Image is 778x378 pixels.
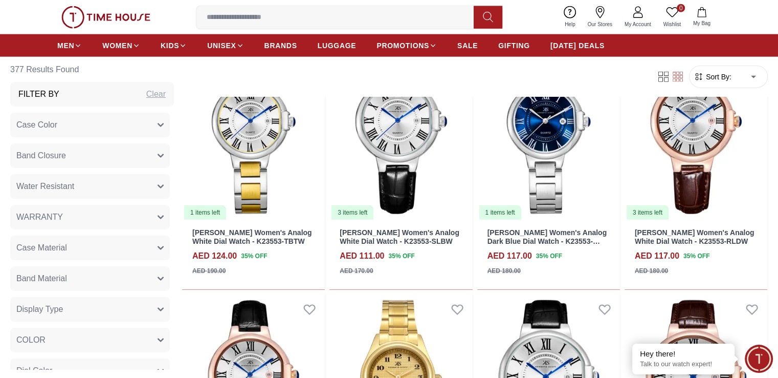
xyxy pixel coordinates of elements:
[10,143,170,168] button: Band Closure
[57,40,74,51] span: MEN
[264,36,297,55] a: BRANDS
[57,36,82,55] a: MEN
[10,297,170,322] button: Display Type
[477,40,620,220] a: Kenneth Scott Women's Analog Dark Blue Dial Watch - K23553-SBSN1 items left
[192,228,312,245] a: [PERSON_NAME] Women's Analog White Dial Watch - K23553-TBTW
[704,72,731,82] span: Sort By:
[627,205,669,220] div: 3 items left
[16,272,67,285] span: Band Material
[10,205,170,229] button: WARRANTY
[192,250,237,262] h4: AED 124.00
[264,40,297,51] span: BRANDS
[689,19,715,27] span: My Bag
[625,40,767,220] a: Kenneth Scott Women's Analog White Dial Watch - K23553-RLDW3 items left
[479,205,521,220] div: 1 items left
[10,266,170,291] button: Band Material
[376,36,437,55] a: PROMOTIONS
[487,250,532,262] h4: AED 117.00
[559,4,582,30] a: Help
[635,266,668,276] div: AED 180.00
[340,250,384,262] h4: AED 111.00
[457,40,478,51] span: SALE
[640,360,727,369] p: Talk to our watch expert!
[61,6,150,29] img: ...
[192,266,226,276] div: AED 190.00
[10,174,170,199] button: Water Resistant
[184,205,226,220] div: 1 items left
[146,88,166,100] div: Clear
[16,150,66,162] span: Band Closure
[318,36,357,55] a: LUGGAGE
[16,334,46,346] span: COLOR
[388,251,414,261] span: 35 % OFF
[657,4,687,30] a: 0Wishlist
[16,242,67,254] span: Case Material
[584,20,616,28] span: Our Stores
[10,328,170,352] button: COLOR
[620,20,655,28] span: My Account
[582,4,618,30] a: Our Stores
[677,4,685,12] span: 0
[640,349,727,359] div: Hey there!
[10,236,170,260] button: Case Material
[561,20,580,28] span: Help
[207,40,236,51] span: UNISEX
[16,211,63,223] span: WARRANTY
[550,36,605,55] a: [DATE] DEALS
[635,228,754,245] a: [PERSON_NAME] Women's Analog White Dial Watch - K23553-RLDW
[659,20,685,28] span: Wishlist
[318,40,357,51] span: LUGGAGE
[625,40,767,220] img: Kenneth Scott Women's Analog White Dial Watch - K23553-RLDW
[18,88,59,100] h3: Filter By
[340,228,459,245] a: [PERSON_NAME] Women's Analog White Dial Watch - K23553-SLBW
[102,36,140,55] a: WOMEN
[207,36,243,55] a: UNISEX
[329,40,472,220] a: Kenneth Scott Women's Analog White Dial Watch - K23553-SLBW3 items left
[161,40,179,51] span: KIDS
[161,36,187,55] a: KIDS
[477,40,620,220] img: Kenneth Scott Women's Analog Dark Blue Dial Watch - K23553-SBSN
[182,40,325,220] img: Kenneth Scott Women's Analog White Dial Watch - K23553-TBTW
[487,266,521,276] div: AED 180.00
[331,205,373,220] div: 3 items left
[498,40,530,51] span: GIFTING
[687,5,717,29] button: My Bag
[635,250,679,262] h4: AED 117.00
[16,180,74,193] span: Water Resistant
[536,251,562,261] span: 35 % OFF
[376,40,429,51] span: PROMOTIONS
[694,72,731,82] button: Sort By:
[16,119,57,131] span: Case Color
[457,36,478,55] a: SALE
[745,345,773,373] div: Chat Widget
[329,40,472,220] img: Kenneth Scott Women's Analog White Dial Watch - K23553-SLBW
[16,365,52,377] span: Dial Color
[683,251,709,261] span: 35 % OFF
[340,266,373,276] div: AED 170.00
[498,36,530,55] a: GIFTING
[10,57,174,82] h6: 377 Results Found
[10,113,170,137] button: Case Color
[241,251,267,261] span: 35 % OFF
[487,228,607,254] a: [PERSON_NAME] Women's Analog Dark Blue Dial Watch - K23553-SBSN
[550,40,605,51] span: [DATE] DEALS
[16,303,63,316] span: Display Type
[102,40,132,51] span: WOMEN
[182,40,325,220] a: Kenneth Scott Women's Analog White Dial Watch - K23553-TBTW1 items left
